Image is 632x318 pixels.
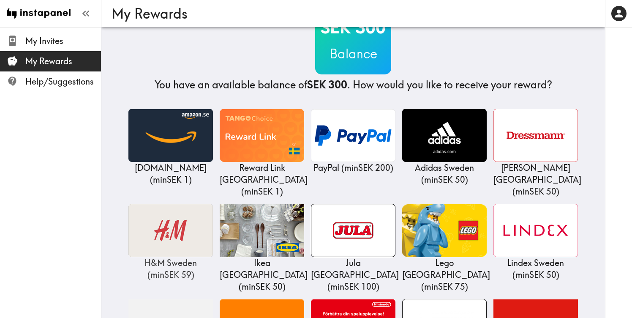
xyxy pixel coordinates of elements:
a: Ikea SwedenIkea [GEOGRAPHIC_DATA] (minSEK 50) [220,204,304,293]
h3: Balance [315,45,391,63]
img: Lego Sweden [402,204,487,257]
a: Amazon.se[DOMAIN_NAME] (minSEK 1) [128,109,213,186]
h2: SEK 300 [315,10,391,45]
span: My Invites [25,35,101,47]
p: PayPal ( min SEK 200 ) [311,162,395,174]
a: Dressman Sweden[PERSON_NAME] [GEOGRAPHIC_DATA] (minSEK 50) [493,109,578,197]
span: My Rewards [25,55,101,67]
img: Ikea Sweden [220,204,304,257]
img: Reward Link Sweden [220,109,304,162]
span: Help/Suggestions [25,76,101,88]
img: Amazon.se [128,109,213,162]
a: Lego SwedenLego [GEOGRAPHIC_DATA] (minSEK 75) [402,204,487,293]
img: Jula Sweden [311,204,395,257]
p: Jula [GEOGRAPHIC_DATA] ( min SEK 100 ) [311,257,395,293]
h4: You have an available balance of . How would you like to receive your reward? [155,78,552,92]
a: PayPalPayPal (minSEK 200) [311,109,395,174]
a: Lindex SwedenLindex Sweden (minSEK 50) [493,204,578,281]
p: [PERSON_NAME] [GEOGRAPHIC_DATA] ( min SEK 50 ) [493,162,578,197]
p: Reward Link [GEOGRAPHIC_DATA] ( min SEK 1 ) [220,162,304,197]
p: Ikea [GEOGRAPHIC_DATA] ( min SEK 50 ) [220,257,304,293]
p: Adidas Sweden ( min SEK 50 ) [402,162,487,186]
img: PayPal [311,109,395,162]
a: Jula SwedenJula [GEOGRAPHIC_DATA] (minSEK 100) [311,204,395,293]
img: Adidas Sweden [402,109,487,162]
a: Reward Link SwedenReward Link [GEOGRAPHIC_DATA] (minSEK 1) [220,109,304,197]
a: H&M Sweden H&M Sweden (minSEK 59) [128,204,213,281]
p: Lego [GEOGRAPHIC_DATA] ( min SEK 75 ) [402,257,487,293]
p: Lindex Sweden ( min SEK 50 ) [493,257,578,281]
img: Dressman Sweden [493,109,578,162]
img: Lindex Sweden [493,204,578,257]
p: [DOMAIN_NAME] ( min SEK 1 ) [128,162,213,186]
img: H&M Sweden [128,204,213,257]
a: Adidas SwedenAdidas Sweden (minSEK 50) [402,109,487,186]
h3: My Rewards [112,5,588,22]
b: SEK 300 [307,78,347,91]
p: H&M Sweden ( min SEK 59 ) [128,257,213,281]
